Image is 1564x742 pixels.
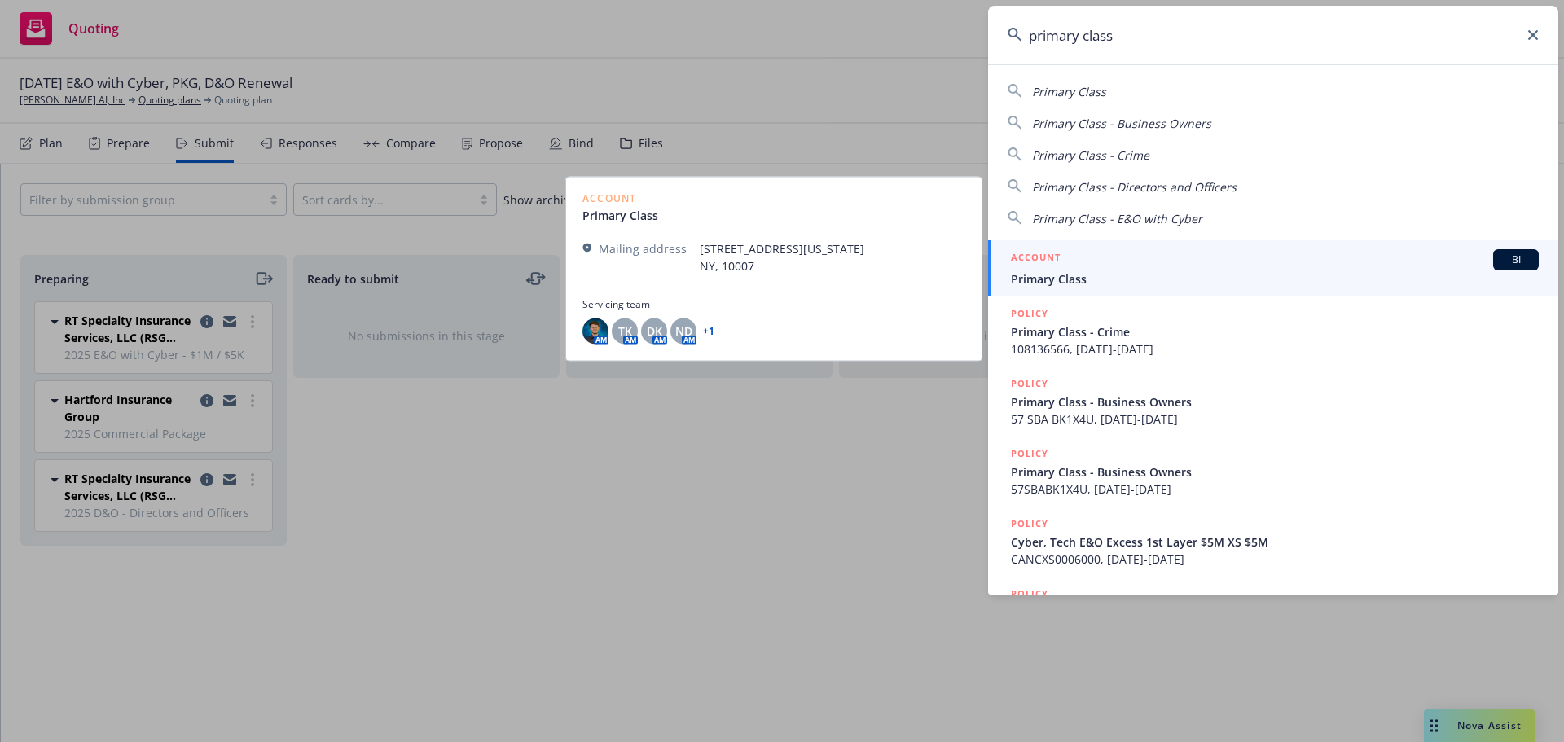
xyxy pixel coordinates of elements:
[988,577,1558,647] a: POLICY
[1011,481,1539,498] span: 57SBABK1X4U, [DATE]-[DATE]
[1032,147,1149,163] span: Primary Class - Crime
[988,507,1558,577] a: POLICYCyber, Tech E&O Excess 1st Layer $5M XS $5MCANCXS0006000, [DATE]-[DATE]
[1011,340,1539,358] span: 108136566, [DATE]-[DATE]
[1011,551,1539,568] span: CANCXS0006000, [DATE]-[DATE]
[1011,411,1539,428] span: 57 SBA BK1X4U, [DATE]-[DATE]
[1011,533,1539,551] span: Cyber, Tech E&O Excess 1st Layer $5M XS $5M
[988,367,1558,437] a: POLICYPrimary Class - Business Owners57 SBA BK1X4U, [DATE]-[DATE]
[1011,446,1048,462] h5: POLICY
[988,240,1558,296] a: ACCOUNTBIPrimary Class
[1011,463,1539,481] span: Primary Class - Business Owners
[988,6,1558,64] input: Search...
[988,296,1558,367] a: POLICYPrimary Class - Crime108136566, [DATE]-[DATE]
[1011,305,1048,322] h5: POLICY
[1011,375,1048,392] h5: POLICY
[1032,84,1106,99] span: Primary Class
[1011,516,1048,532] h5: POLICY
[1011,249,1061,269] h5: ACCOUNT
[1011,393,1539,411] span: Primary Class - Business Owners
[1500,252,1532,267] span: BI
[1011,586,1048,602] h5: POLICY
[1032,116,1211,131] span: Primary Class - Business Owners
[1011,323,1539,340] span: Primary Class - Crime
[988,437,1558,507] a: POLICYPrimary Class - Business Owners57SBABK1X4U, [DATE]-[DATE]
[1032,179,1237,195] span: Primary Class - Directors and Officers
[1032,211,1202,226] span: Primary Class - E&O with Cyber
[1011,270,1539,288] span: Primary Class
